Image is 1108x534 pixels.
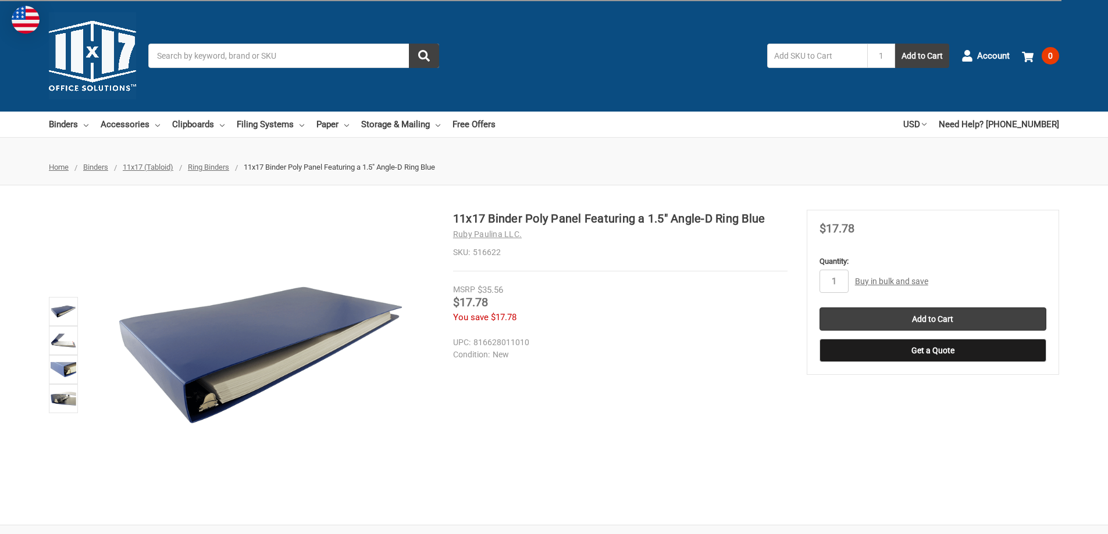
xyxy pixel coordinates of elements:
label: Quantity: [820,256,1046,267]
a: Paper [316,112,349,137]
a: Storage & Mailing [361,112,440,137]
div: MSRP [453,284,475,296]
input: Search by keyword, brand or SKU [148,44,439,68]
a: Account [961,41,1010,71]
a: Buy in bulk and save [855,277,928,286]
a: Binders [83,163,108,171]
img: 11x17 Binder Poly Panel Featuring a 1.5" Angle-D Ring Blue [51,299,76,324]
dt: SKU: [453,246,470,259]
img: 11x17 Binder Poly Panel Featuring a 1.5" Angle-D Ring Blue [51,357,76,382]
button: Get a Quote [820,339,1046,362]
dt: Condition: [453,349,490,361]
a: Home [49,163,69,171]
a: Free Offers [453,112,496,137]
a: 0 [1022,41,1059,71]
dd: 516622 [453,246,788,259]
a: Ring Binders [188,163,229,171]
h1: 11x17 Binder Poly Panel Featuring a 1.5" Angle-D Ring Blue [453,210,788,227]
span: Account [977,49,1010,63]
button: Add to Cart [895,44,949,68]
span: 11x17 Binder Poly Panel Featuring a 1.5" Angle-D Ring Blue [244,163,435,171]
a: Binders [49,112,88,137]
span: $17.78 [820,221,854,235]
a: Ruby Paulina LLC. [453,230,522,239]
span: $17.78 [491,312,516,322]
a: Clipboards [172,112,225,137]
a: Need Help? [PHONE_NUMBER] [939,112,1059,137]
span: $17.78 [453,295,488,309]
a: Accessories [101,112,160,137]
a: Filing Systems [237,112,304,137]
span: 0 [1042,47,1059,64]
dd: 816628011010 [453,336,782,349]
dt: UPC: [453,336,471,349]
img: 11x17 Binder Poly Panel Featuring a 1.5" Angle-D Ring Blue [115,210,406,500]
span: You save [453,312,489,322]
a: USD [903,112,927,137]
span: $35.56 [478,285,503,295]
img: duty and tax information for United States [12,6,40,34]
input: Add SKU to Cart [767,44,867,68]
img: 11x17 Binder Poly Panel Featuring a 1.5" Angle-D Ring Blue [51,386,76,411]
input: Add to Cart [820,307,1046,331]
img: 11x17 Binder Poly Panel Featuring a 1.5" Angle-D Ring Blue [51,328,76,353]
a: 11x17 (Tabloid) [123,163,173,171]
img: 11x17.com [49,12,136,99]
dd: New [453,349,782,361]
